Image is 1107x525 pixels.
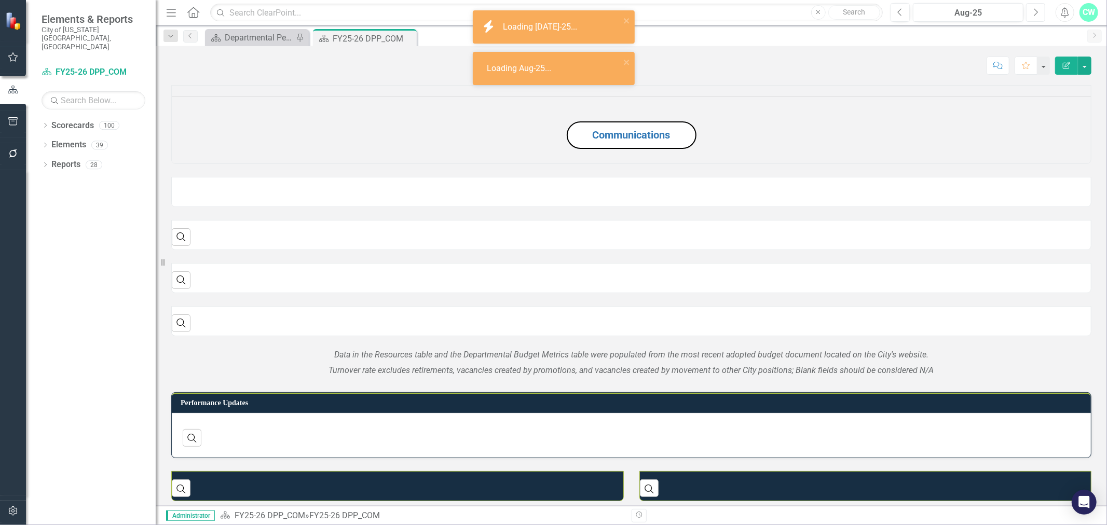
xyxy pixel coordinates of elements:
[1072,490,1097,515] div: Open Intercom Messenger
[1079,3,1098,22] button: CW
[51,120,94,132] a: Scorecards
[42,91,145,109] input: Search Below...
[99,121,119,130] div: 100
[91,141,108,149] div: 39
[5,12,23,30] img: ClearPoint Strategy
[208,31,293,44] a: Departmental Performance Plans
[166,510,215,521] span: Administrator
[51,139,86,151] a: Elements
[623,56,631,68] button: close
[843,8,865,16] span: Search
[86,160,102,169] div: 28
[623,15,631,26] button: close
[235,510,305,520] a: FY25-26 DPP_COM
[42,66,145,78] a: FY25-26 DPP_COM
[913,3,1023,22] button: Aug-25
[329,365,934,375] em: Turnover rate excludes retirements, vacancies created by promotions, and vacancies created by mov...
[487,63,554,75] div: Loading Aug-25...
[593,129,671,141] a: Communications
[917,7,1020,19] div: Aug-25
[567,121,696,149] button: Communications
[225,31,293,44] div: Departmental Performance Plans
[309,510,380,520] div: FY25-26 DPP_COM
[828,5,880,20] button: Search
[51,159,80,171] a: Reports
[334,350,928,360] em: Data in the Resources table and the Departmental Budget Metrics table were populated from the mos...
[503,21,580,33] div: Loading [DATE]-25...
[42,13,145,25] span: Elements & Reports
[42,25,145,51] small: City of [US_STATE][GEOGRAPHIC_DATA], [GEOGRAPHIC_DATA]
[333,32,414,45] div: FY25-26 DPP_COM
[181,399,1086,407] h3: Performance Updates
[210,4,883,22] input: Search ClearPoint...
[220,510,624,522] div: »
